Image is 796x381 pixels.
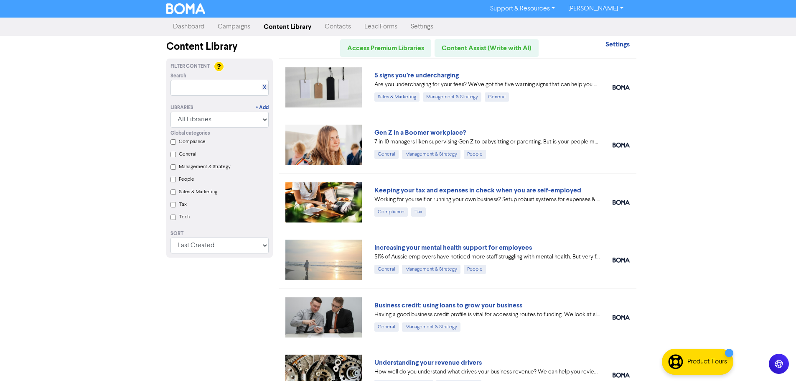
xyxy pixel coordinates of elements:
[374,265,399,274] div: General
[483,2,562,15] a: Support & Resources
[263,84,266,91] a: X
[211,18,257,35] a: Campaigns
[423,92,481,102] div: Management & Strategy
[374,253,600,261] div: 51% of Aussie employers have noticed more staff struggling with mental health. But very few have ...
[691,291,796,381] iframe: Chat Widget
[464,265,486,274] div: People
[435,39,539,57] a: Content Assist (Write with AI)
[166,3,206,14] img: BOMA Logo
[374,310,600,319] div: Having a good business credit profile is vital for accessing routes to funding. We look at six di...
[374,92,420,102] div: Sales & Marketing
[374,358,482,367] a: Understanding your revenue drivers
[374,186,581,194] a: Keeping your tax and expenses in check when you are self-employed
[257,18,318,35] a: Content Library
[170,230,269,238] div: Sort
[374,368,600,376] div: How well do you understand what drives your business revenue? We can help you review your numbers...
[179,213,190,221] label: Tech
[179,151,196,158] label: General
[374,138,600,146] div: 7 in 10 managers liken supervising Gen Z to babysitting or parenting. But is your people manageme...
[318,18,358,35] a: Contacts
[179,201,187,208] label: Tax
[166,39,273,54] div: Content Library
[605,41,630,48] a: Settings
[170,104,193,112] div: Libraries
[374,128,466,137] a: Gen Z in a Boomer workplace?
[374,322,399,332] div: General
[374,80,600,89] div: Are you undercharging for your fees? We’ve got the five warning signs that can help you diagnose ...
[358,18,404,35] a: Lead Forms
[404,18,440,35] a: Settings
[613,373,630,378] img: boma_accounting
[402,150,460,159] div: Management & Strategy
[374,207,408,217] div: Compliance
[166,18,211,35] a: Dashboard
[374,71,459,79] a: 5 signs you’re undercharging
[485,92,509,102] div: General
[374,195,600,204] div: Working for yourself or running your own business? Setup robust systems for expenses & tax requir...
[411,207,426,217] div: Tax
[613,315,630,320] img: boma
[613,85,630,90] img: boma_accounting
[402,322,460,332] div: Management & Strategy
[613,143,630,148] img: boma
[402,265,460,274] div: Management & Strategy
[179,138,206,146] label: Compliance
[613,258,630,263] img: boma
[613,200,630,205] img: boma_accounting
[464,150,486,159] div: People
[256,104,269,112] a: + Add
[374,243,532,252] a: Increasing your mental health support for employees
[179,188,217,196] label: Sales & Marketing
[374,150,399,159] div: General
[179,163,231,171] label: Management & Strategy
[170,63,269,70] div: Filter Content
[562,2,630,15] a: [PERSON_NAME]
[605,40,630,49] strong: Settings
[170,130,269,137] div: Global categories
[179,176,194,183] label: People
[374,301,522,309] a: Business credit: using loans to grow your business
[340,39,431,57] a: Access Premium Libraries
[170,72,186,80] span: Search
